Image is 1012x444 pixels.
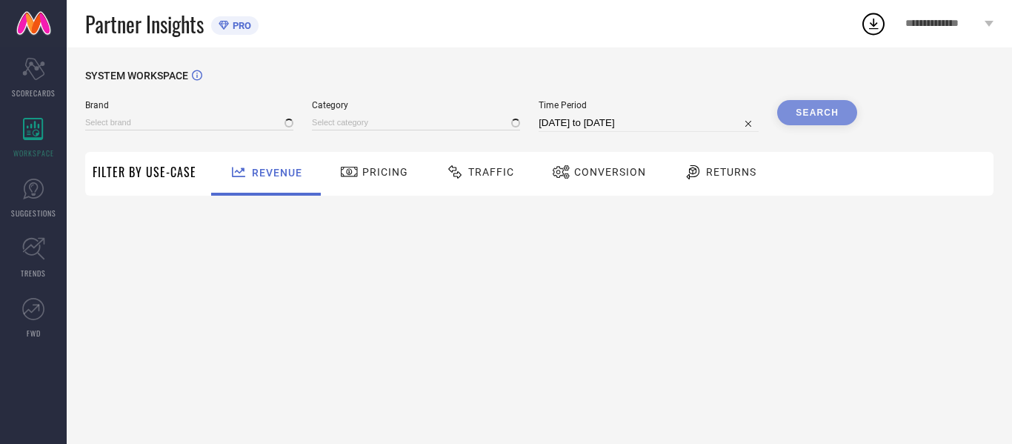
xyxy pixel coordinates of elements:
span: Conversion [574,166,646,178]
div: Open download list [860,10,887,37]
span: SYSTEM WORKSPACE [85,70,188,82]
span: Pricing [362,166,408,178]
span: Partner Insights [85,9,204,39]
span: Revenue [252,167,302,179]
input: Select category [312,115,520,130]
span: Time Period [539,100,759,110]
span: Brand [85,100,293,110]
input: Select time period [539,114,759,132]
span: SCORECARDS [12,87,56,99]
span: TRENDS [21,268,46,279]
span: Returns [706,166,756,178]
span: WORKSPACE [13,148,54,159]
input: Select brand [85,115,293,130]
span: Category [312,100,520,110]
span: Filter By Use-Case [93,163,196,181]
span: Traffic [468,166,514,178]
span: FWD [27,328,41,339]
span: PRO [229,20,251,31]
span: SUGGESTIONS [11,208,56,219]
